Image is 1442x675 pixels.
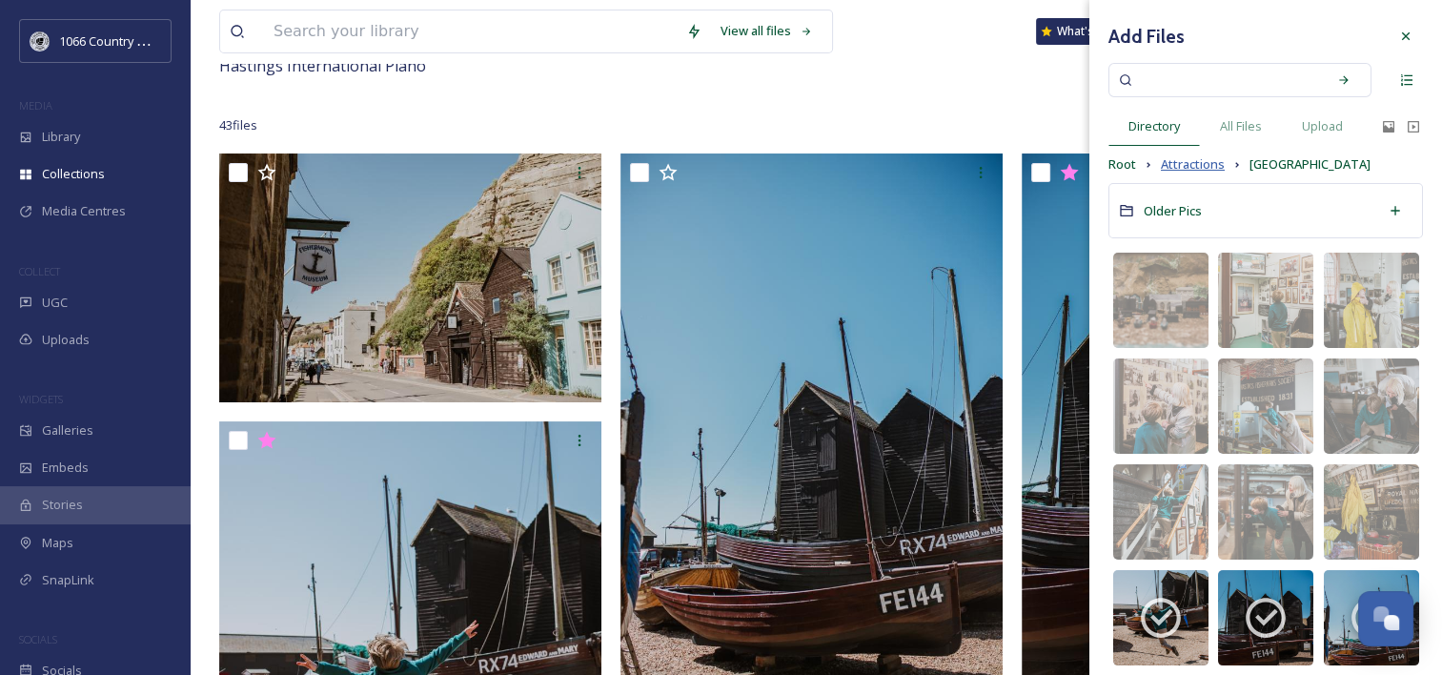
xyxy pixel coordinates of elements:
span: Stories [42,496,83,514]
img: 23e5db65-90fc-4f7a-9cb3-21fcd5216400.jpg [1218,253,1313,348]
span: Root [1108,155,1136,174]
button: Open Chat [1358,591,1413,646]
span: Galleries [42,421,93,440]
img: 5312bb75-b8aa-4e29-ac96-63f3175dc229.jpg [1324,570,1419,665]
img: 8d6d47dd-715b-4816-9962-78e12779f087.jpg [1113,253,1208,348]
img: 061e50d9-cf63-4fa6-971a-0f1dc12d3d2a.jpg [1324,358,1419,454]
a: View all files [711,12,823,50]
img: 39bf7082-02e8-4e2a-9e49-57327374587b.jpg [1324,464,1419,560]
span: WIDGETS [19,392,63,406]
span: Embeds [42,459,89,477]
span: Media Centres [42,202,126,220]
span: 43 file s [219,116,257,134]
img: 0533ca7c-9f8b-420e-9160-586221ff3a4d.jpg [1218,358,1313,454]
span: Collections [42,165,105,183]
span: All Files [1220,117,1262,135]
span: Attractions [1161,155,1225,174]
span: SnapLink [42,571,94,589]
span: Older Pics [1144,202,1202,219]
h3: Add Files [1108,23,1185,51]
span: COLLECT [19,264,60,278]
span: [GEOGRAPHIC_DATA] [1249,155,1371,174]
img: 535906d9-3177-4473-9909-3acc94875c97.jpg [1218,464,1313,560]
input: Search your library [264,10,677,52]
span: MEDIA [19,98,52,112]
span: SOCIALS [19,632,57,646]
span: Uploads [42,331,90,349]
img: logo_footerstamp.png [30,31,50,51]
a: What's New [1036,18,1131,45]
img: 4728df79-a383-4a06-8ef9-b87dab7a8c5c.jpg [1113,464,1208,560]
img: db5b9d2c-bd3f-4452-a2c6-001a629a784d.jpg [1113,570,1208,665]
span: Upload [1302,117,1343,135]
img: Fishermen's Museum - Campaign Shoot (7) [219,153,601,402]
span: UGC [42,294,68,312]
span: Library [42,128,80,146]
img: 4e98aac1-aa26-4d3d-b9aa-c2a02d6afbcf.jpg [1113,358,1208,454]
img: 46ab3f45-d5ec-46b7-9ccb-bed325559dda.jpg [1324,253,1419,348]
span: Hastings International Piano [219,55,426,76]
span: Directory [1128,117,1180,135]
span: Maps [42,534,73,552]
img: 0e53314d-e7aa-4fd3-a53f-431c84ed9c49.jpg [1218,570,1313,665]
span: 1066 Country Marketing [59,31,193,50]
